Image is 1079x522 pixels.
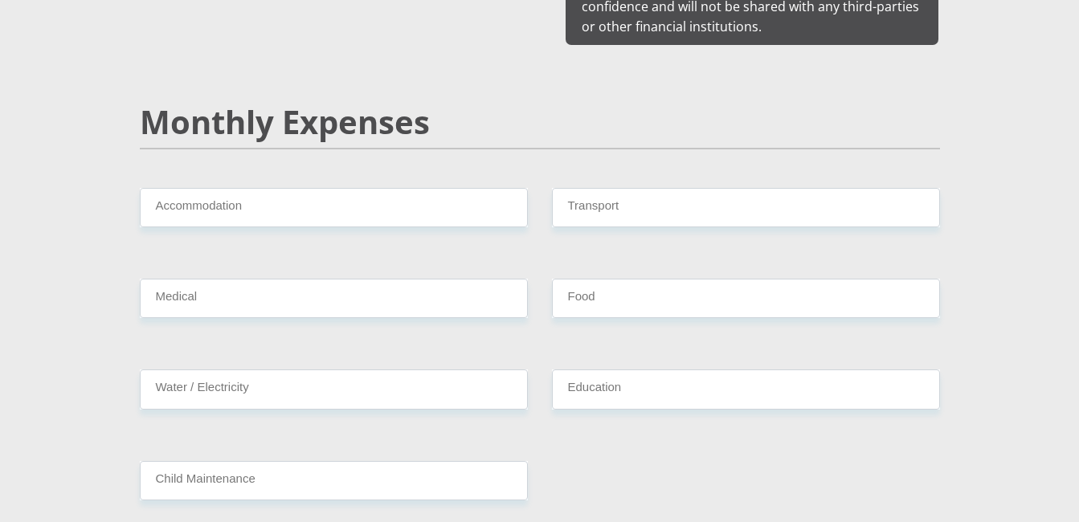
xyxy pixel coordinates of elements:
[140,279,528,318] input: Expenses - Medical
[552,369,940,409] input: Expenses - Education
[140,461,528,500] input: Expenses - Child Maintenance
[140,103,940,141] h2: Monthly Expenses
[140,369,528,409] input: Expenses - Water/Electricity
[552,279,940,318] input: Expenses - Food
[552,188,940,227] input: Expenses - Transport
[140,188,528,227] input: Expenses - Accommodation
